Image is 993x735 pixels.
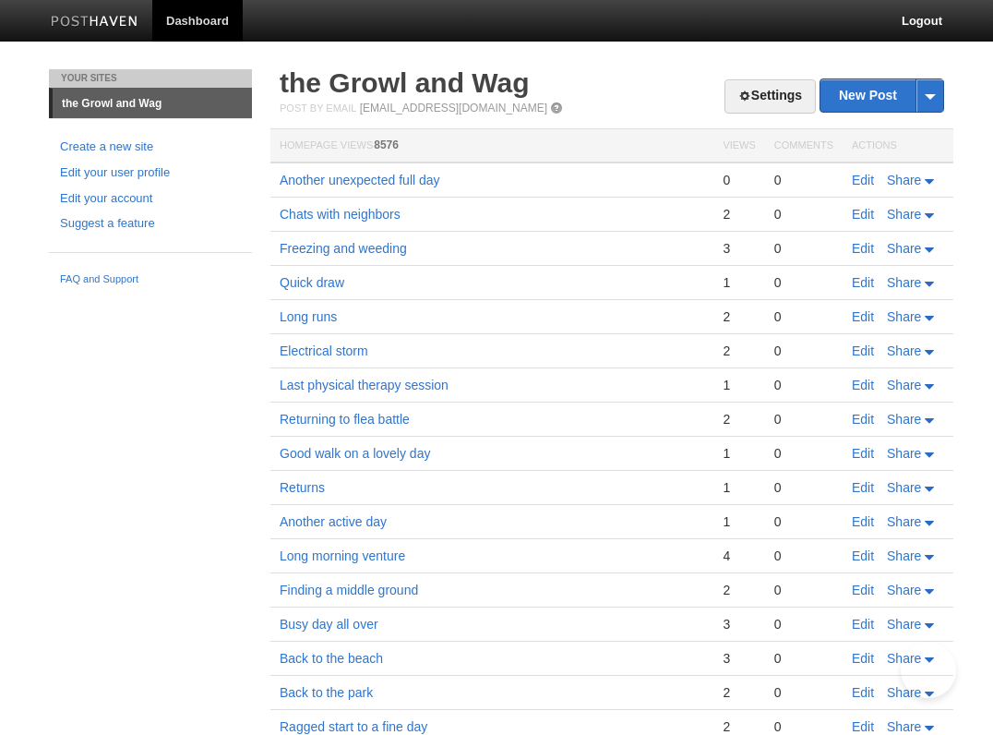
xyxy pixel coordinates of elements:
[280,446,430,461] a: Good walk on a lovely day
[887,548,921,563] span: Share
[852,651,874,666] a: Edit
[852,173,874,187] a: Edit
[723,308,755,325] div: 2
[723,479,755,496] div: 1
[852,480,874,495] a: Edit
[765,129,843,163] th: Comments
[887,241,921,256] span: Share
[774,240,833,257] div: 0
[60,189,241,209] a: Edit your account
[280,343,368,358] a: Electrical storm
[723,411,755,428] div: 2
[852,412,874,427] a: Edit
[280,207,401,222] a: Chats with neighbors
[280,241,407,256] a: Freezing and weeding
[713,129,764,163] th: Views
[49,69,252,88] li: Your Sites
[723,582,755,598] div: 2
[723,240,755,257] div: 3
[280,378,449,392] a: Last physical therapy session
[360,102,547,114] a: [EMAIL_ADDRESS][DOMAIN_NAME]
[280,173,440,187] a: Another unexpected full day
[774,513,833,530] div: 0
[887,343,921,358] span: Share
[723,548,755,564] div: 4
[774,548,833,564] div: 0
[852,378,874,392] a: Edit
[723,343,755,359] div: 2
[51,16,138,30] img: Posthaven-bar
[774,343,833,359] div: 0
[280,583,418,597] a: Finding a middle ground
[852,241,874,256] a: Edit
[60,214,241,234] a: Suggest a feature
[774,582,833,598] div: 0
[852,548,874,563] a: Edit
[280,514,387,529] a: Another active day
[852,514,874,529] a: Edit
[852,275,874,290] a: Edit
[887,514,921,529] span: Share
[723,650,755,667] div: 3
[60,271,241,288] a: FAQ and Support
[887,480,921,495] span: Share
[774,206,833,223] div: 0
[774,479,833,496] div: 0
[774,684,833,701] div: 0
[887,719,921,734] span: Share
[887,685,921,700] span: Share
[774,308,833,325] div: 0
[280,480,325,495] a: Returns
[852,446,874,461] a: Edit
[774,718,833,735] div: 0
[852,583,874,597] a: Edit
[723,377,755,393] div: 1
[852,719,874,734] a: Edit
[852,685,874,700] a: Edit
[774,377,833,393] div: 0
[820,79,943,112] a: New Post
[852,617,874,632] a: Edit
[723,445,755,462] div: 1
[280,275,344,290] a: Quick draw
[60,138,241,157] a: Create a new site
[887,412,921,427] span: Share
[852,309,874,324] a: Edit
[887,651,921,666] span: Share
[280,412,410,427] a: Returning to flea battle
[774,616,833,633] div: 0
[723,274,755,291] div: 1
[280,651,383,666] a: Back to the beach
[723,172,755,188] div: 0
[723,616,755,633] div: 3
[887,309,921,324] span: Share
[53,89,252,118] a: the Growl and Wag
[280,102,356,114] span: Post by Email
[774,650,833,667] div: 0
[774,274,833,291] div: 0
[887,617,921,632] span: Share
[280,617,378,632] a: Busy day all over
[774,445,833,462] div: 0
[852,343,874,358] a: Edit
[724,79,816,114] a: Settings
[280,719,427,734] a: Ragged start to a fine day
[270,129,713,163] th: Homepage Views
[723,684,755,701] div: 2
[280,685,373,700] a: Back to the park
[280,67,530,98] a: the Growl and Wag
[852,207,874,222] a: Edit
[374,139,399,151] span: 8576
[887,173,921,187] span: Share
[887,275,921,290] span: Share
[843,129,953,163] th: Actions
[887,378,921,392] span: Share
[774,172,833,188] div: 0
[887,207,921,222] span: Share
[901,643,956,698] iframe: Help Scout Beacon - Open
[280,309,337,324] a: Long runs
[887,446,921,461] span: Share
[723,718,755,735] div: 2
[280,548,405,563] a: Long morning venture
[723,206,755,223] div: 2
